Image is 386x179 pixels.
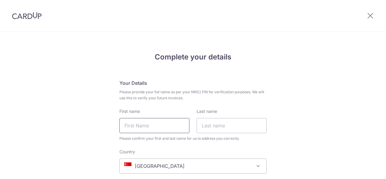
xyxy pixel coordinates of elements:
[119,79,267,87] h5: Your Details
[50,4,66,10] span: Hjælp
[119,89,267,101] span: Please provide your full name as per your NRIC/ FIN for verification purposes. We will use this t...
[119,52,267,62] h4: Complete your details
[119,158,267,174] span: Singapore
[119,136,267,142] span: Please confirm your first and last name for us to address you correctly
[120,159,266,173] span: Singapore
[12,12,42,19] img: CardUp
[197,118,267,133] input: Last name
[119,108,140,114] label: First name
[197,108,217,114] label: Last name
[119,149,135,154] span: translation missing: en.user_details.form.label.country
[119,118,189,133] input: First Name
